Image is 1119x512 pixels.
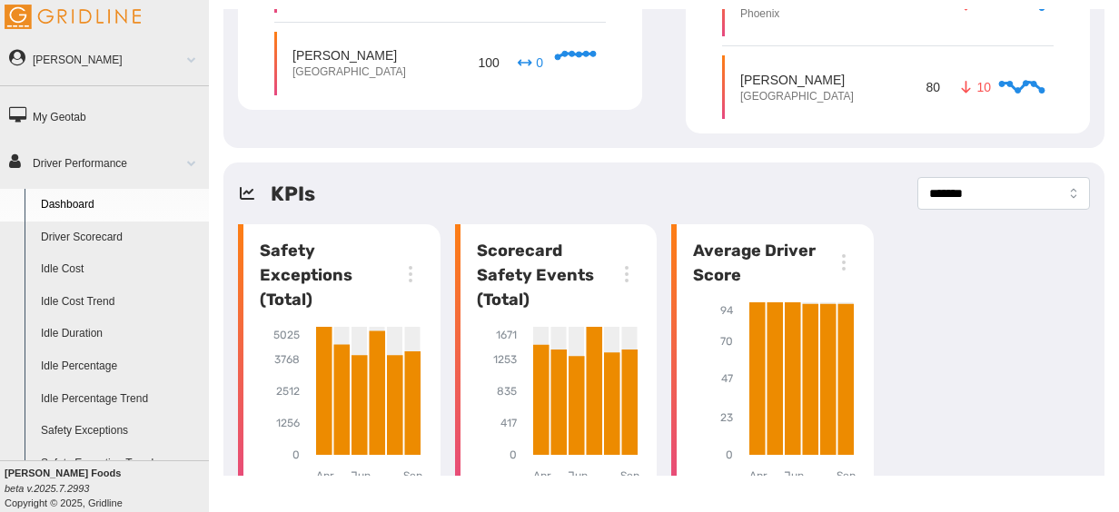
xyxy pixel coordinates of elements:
tspan: 417 [500,417,517,429]
tspan: 0 [292,448,300,461]
tspan: 23 [720,411,733,424]
tspan: 1256 [276,417,300,429]
h6: Scorecard Safety Events (Total) [470,239,617,312]
p: 0 [517,54,543,72]
tspan: Sep [620,469,639,482]
a: Safety Exception Trend [33,448,209,480]
h6: Average Driver Score [686,239,833,288]
tspan: Jun [351,469,371,482]
i: beta v.2025.7.2993 [5,483,89,494]
tspan: 835 [497,385,517,398]
a: Driver Scorecard [33,222,209,254]
tspan: 3768 [274,353,300,366]
p: [PERSON_NAME] [292,46,406,64]
tspan: 2512 [276,385,300,398]
p: [PERSON_NAME] [740,71,854,89]
p: [GEOGRAPHIC_DATA] [740,89,854,104]
a: Idle Percentage Trend [33,383,209,416]
p: 10 [958,78,987,96]
h5: KPIs [271,179,315,209]
tspan: 70 [720,335,733,348]
img: Gridline [5,5,141,29]
a: Idle Cost Trend [33,286,209,319]
tspan: 94 [720,304,734,317]
tspan: Jun [567,469,587,482]
tspan: 0 [510,448,517,461]
tspan: Apr [749,469,767,482]
tspan: Sep [837,469,856,482]
p: 100 [475,51,502,75]
a: Idle Duration [33,318,209,350]
h6: Safety Exceptions (Total) [253,239,400,312]
tspan: 5025 [273,329,300,341]
a: Dashboard [33,189,209,222]
div: Copyright © 2025, Gridline [5,466,209,510]
a: Idle Cost [33,253,209,286]
tspan: 0 [726,448,733,461]
tspan: Apr [532,469,550,482]
tspan: 1671 [496,329,517,341]
p: 80 [923,74,944,99]
b: [PERSON_NAME] Foods [5,468,121,478]
tspan: Jun [784,469,804,482]
p: Phoenix [740,6,845,22]
tspan: Sep [403,469,422,482]
tspan: Apr [316,469,334,482]
a: Idle Percentage [33,350,209,383]
p: [GEOGRAPHIC_DATA] [292,64,406,80]
tspan: 47 [721,372,733,385]
a: Safety Exceptions [33,415,209,448]
tspan: 1253 [493,353,517,366]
